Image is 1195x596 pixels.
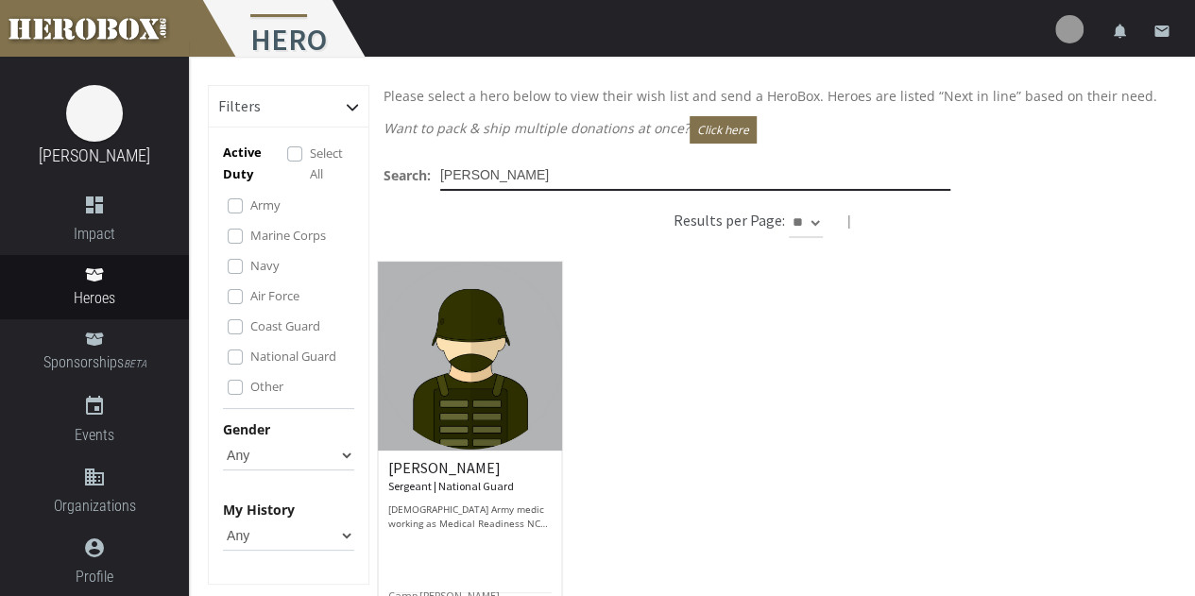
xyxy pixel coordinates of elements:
label: Navy [250,255,280,276]
button: Click here [690,116,757,144]
img: image [66,85,123,142]
p: Want to pack & ship multiple donations at once? [384,116,1162,144]
input: Try someone's name or a military base or hometown [440,161,950,191]
i: notifications [1112,23,1129,40]
label: Other [250,376,283,397]
span: | [845,212,853,230]
label: Marine Corps [250,225,326,246]
h6: Results per Page: [674,211,785,230]
p: Active Duty [223,142,287,185]
i: email [1153,23,1170,40]
p: [DEMOGRAPHIC_DATA] Army medic working as Medical Readiness NCO on a deployment in [GEOGRAPHIC_DAT... [388,502,553,531]
label: Gender [223,418,270,440]
small: BETA [124,358,146,370]
label: Search: [384,164,431,186]
small: Sergeant | National Guard [388,479,514,493]
label: Coast Guard [250,315,320,336]
label: National Guard [250,346,336,366]
img: user-image [1055,15,1084,43]
p: Please select a hero below to view their wish list and send a HeroBox. Heroes are listed “Next in... [384,85,1162,107]
h6: Filters [218,98,261,115]
label: Air Force [250,285,299,306]
label: Army [250,195,281,215]
a: [PERSON_NAME] [39,145,150,165]
h6: [PERSON_NAME] [388,460,553,493]
label: My History [223,499,295,520]
label: Select All [310,143,354,184]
